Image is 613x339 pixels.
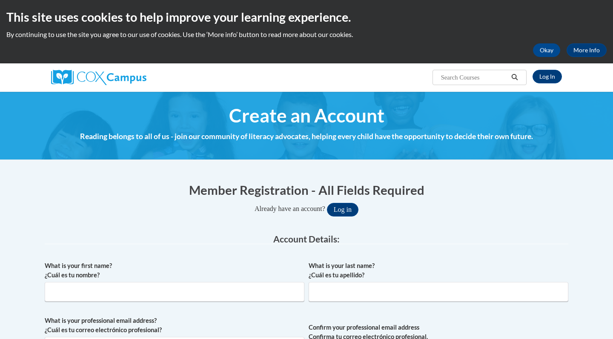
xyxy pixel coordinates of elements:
[309,261,568,280] label: What is your last name? ¿Cuál es tu apellido?
[440,72,508,83] input: Search Courses
[45,181,568,199] h1: Member Registration - All Fields Required
[45,282,304,302] input: Metadata input
[327,203,358,217] button: Log in
[6,30,607,39] p: By continuing to use the site you agree to our use of cookies. Use the ‘More info’ button to read...
[533,43,560,57] button: Okay
[567,43,607,57] a: More Info
[51,70,146,85] img: Cox Campus
[508,72,521,83] button: Search
[45,131,568,142] h4: Reading belongs to all of us - join our community of literacy advocates, helping every child have...
[45,316,304,335] label: What is your professional email address? ¿Cuál es tu correo electrónico profesional?
[229,104,384,127] span: Create an Account
[533,70,562,83] a: Log In
[45,261,304,280] label: What is your first name? ¿Cuál es tu nombre?
[309,282,568,302] input: Metadata input
[273,234,340,244] span: Account Details:
[6,9,607,26] h2: This site uses cookies to help improve your learning experience.
[255,205,325,212] span: Already have an account?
